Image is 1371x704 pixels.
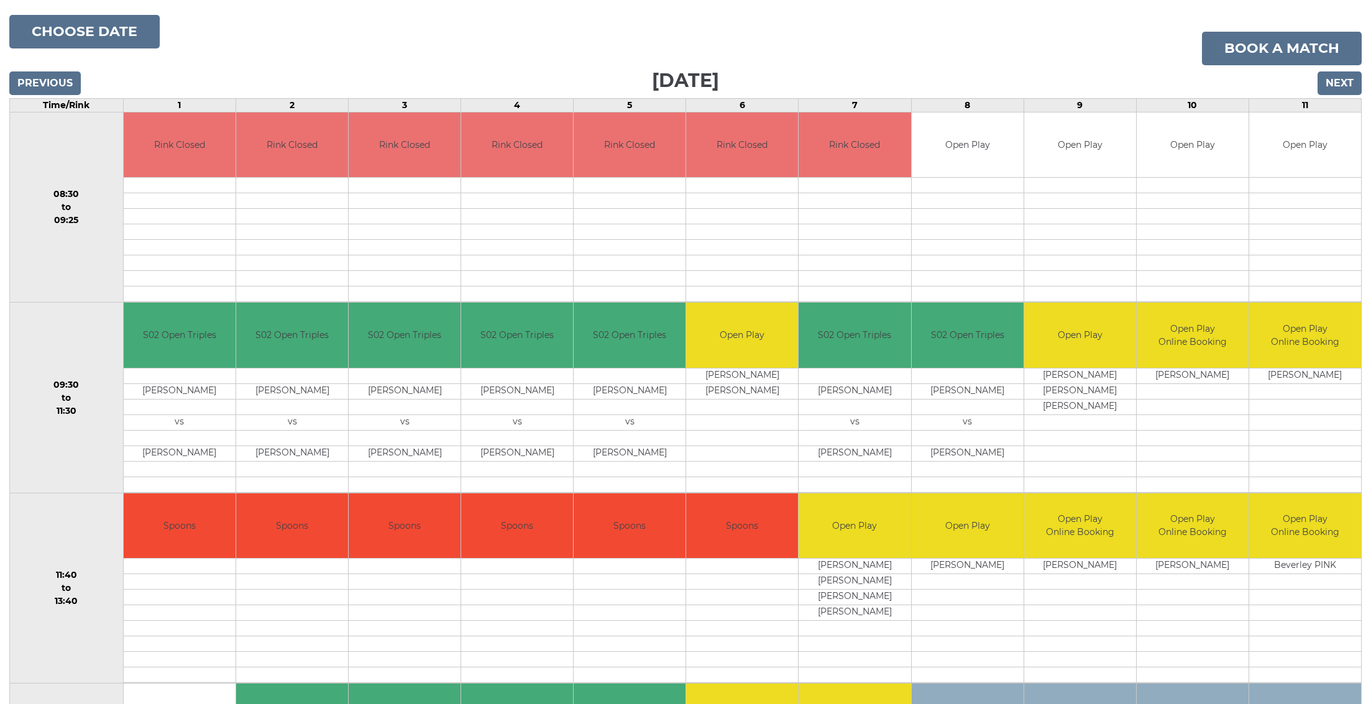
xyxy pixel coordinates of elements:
[574,446,685,461] td: [PERSON_NAME]
[1024,98,1136,112] td: 9
[912,303,1024,368] td: S02 Open Triples
[236,493,348,559] td: Spoons
[10,98,124,112] td: Time/Rink
[9,71,81,95] input: Previous
[124,303,236,368] td: S02 Open Triples
[461,112,573,178] td: Rink Closed
[1024,303,1136,368] td: Open Play
[349,446,461,461] td: [PERSON_NAME]
[236,98,348,112] td: 2
[1249,559,1361,574] td: Beverley PINK
[799,414,910,430] td: vs
[124,446,236,461] td: [PERSON_NAME]
[461,383,573,399] td: [PERSON_NAME]
[349,414,461,430] td: vs
[912,559,1024,574] td: [PERSON_NAME]
[912,493,1024,559] td: Open Play
[461,414,573,430] td: vs
[799,303,910,368] td: S02 Open Triples
[1024,493,1136,559] td: Open Play Online Booking
[236,303,348,368] td: S02 Open Triples
[1136,98,1249,112] td: 10
[686,303,798,368] td: Open Play
[912,112,1024,178] td: Open Play
[236,446,348,461] td: [PERSON_NAME]
[1249,98,1361,112] td: 11
[124,414,236,430] td: vs
[1137,112,1249,178] td: Open Play
[686,98,799,112] td: 6
[9,15,160,48] button: Choose date
[1318,71,1362,95] input: Next
[461,446,573,461] td: [PERSON_NAME]
[461,98,574,112] td: 4
[1137,368,1249,383] td: [PERSON_NAME]
[911,98,1024,112] td: 8
[799,559,910,574] td: [PERSON_NAME]
[124,493,236,559] td: Spoons
[1024,383,1136,399] td: [PERSON_NAME]
[1024,399,1136,414] td: [PERSON_NAME]
[461,303,573,368] td: S02 Open Triples
[461,493,573,559] td: Spoons
[349,98,461,112] td: 3
[1249,303,1361,368] td: Open Play Online Booking
[799,493,910,559] td: Open Play
[574,112,685,178] td: Rink Closed
[574,414,685,430] td: vs
[799,112,910,178] td: Rink Closed
[349,303,461,368] td: S02 Open Triples
[124,112,236,178] td: Rink Closed
[1024,368,1136,383] td: [PERSON_NAME]
[799,98,911,112] td: 7
[123,98,236,112] td: 1
[912,383,1024,399] td: [PERSON_NAME]
[686,112,798,178] td: Rink Closed
[349,383,461,399] td: [PERSON_NAME]
[574,493,685,559] td: Spoons
[574,98,686,112] td: 5
[1249,112,1361,178] td: Open Play
[10,112,124,303] td: 08:30 to 09:25
[574,383,685,399] td: [PERSON_NAME]
[10,493,124,683] td: 11:40 to 13:40
[236,414,348,430] td: vs
[1024,559,1136,574] td: [PERSON_NAME]
[349,493,461,559] td: Spoons
[349,112,461,178] td: Rink Closed
[686,493,798,559] td: Spoons
[1249,368,1361,383] td: [PERSON_NAME]
[1202,32,1362,65] a: Book a match
[799,590,910,605] td: [PERSON_NAME]
[912,414,1024,430] td: vs
[686,383,798,399] td: [PERSON_NAME]
[236,383,348,399] td: [PERSON_NAME]
[1137,303,1249,368] td: Open Play Online Booking
[236,112,348,178] td: Rink Closed
[10,303,124,493] td: 09:30 to 11:30
[799,446,910,461] td: [PERSON_NAME]
[799,383,910,399] td: [PERSON_NAME]
[686,368,798,383] td: [PERSON_NAME]
[799,605,910,621] td: [PERSON_NAME]
[912,446,1024,461] td: [PERSON_NAME]
[574,303,685,368] td: S02 Open Triples
[1137,559,1249,574] td: [PERSON_NAME]
[1137,493,1249,559] td: Open Play Online Booking
[799,574,910,590] td: [PERSON_NAME]
[1024,112,1136,178] td: Open Play
[124,383,236,399] td: [PERSON_NAME]
[1249,493,1361,559] td: Open Play Online Booking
